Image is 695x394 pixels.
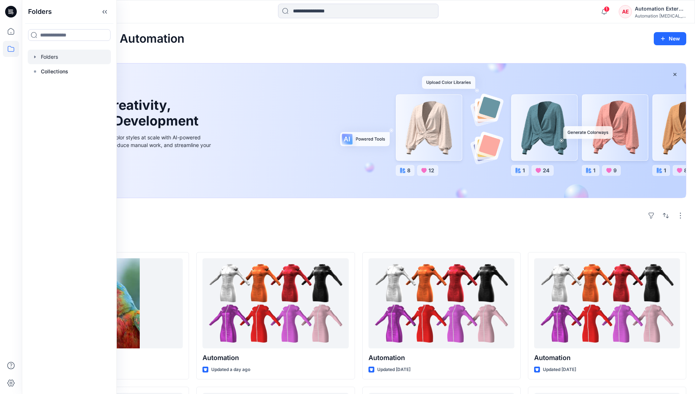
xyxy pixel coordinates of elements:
[49,97,202,129] h1: Unleash Creativity, Speed Up Development
[31,236,686,245] h4: Styles
[635,13,686,19] div: Automation [MEDICAL_DATA]...
[211,366,250,374] p: Updated a day ago
[543,366,576,374] p: Updated [DATE]
[654,32,686,45] button: New
[377,366,410,374] p: Updated [DATE]
[604,6,610,12] span: 1
[619,5,632,18] div: AE
[635,4,686,13] div: Automation External
[41,67,68,76] p: Collections
[202,258,348,348] a: Automation
[534,258,680,348] a: Automation
[368,258,514,348] a: Automation
[534,353,680,363] p: Automation
[202,353,348,363] p: Automation
[49,134,213,157] div: Explore ideas faster and recolor styles at scale with AI-powered tools that boost creativity, red...
[368,353,514,363] p: Automation
[49,165,213,180] a: Discover more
